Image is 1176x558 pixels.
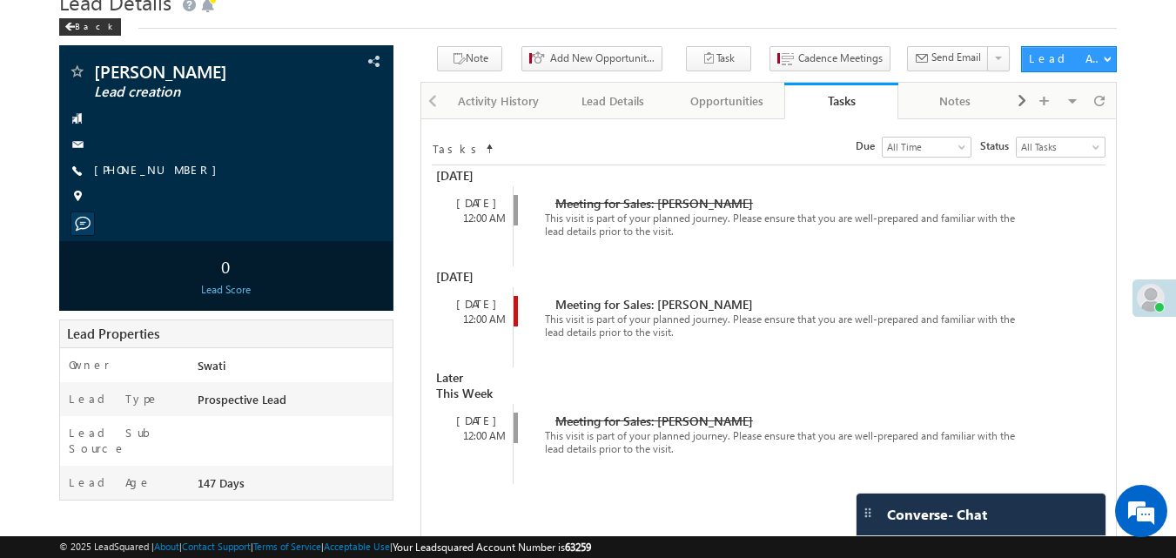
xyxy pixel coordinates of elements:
[912,91,997,111] div: Notes
[556,83,670,119] a: Lead Details
[193,474,393,499] div: 147 Days
[521,46,662,71] button: Add New Opportunity - Org 2
[684,91,769,111] div: Opportunities
[882,137,971,158] a: All Time
[440,413,513,428] div: [DATE]
[91,91,292,114] div: Chat with us now
[784,83,898,119] a: Tasks
[59,17,130,32] a: Back
[432,165,511,186] div: [DATE]
[887,507,987,522] span: Converse - Chat
[555,296,753,313] span: Meeting for Sales: [PERSON_NAME]
[432,137,484,158] td: Tasks
[437,46,502,71] button: Note
[432,367,511,404] div: Later This Week
[182,541,251,552] a: Contact Support
[769,46,890,71] button: Cadence Meetings
[545,429,1017,455] span: This visit is part of your planned journey. Please ensure that you are well-prepared and familiar...
[237,434,316,457] em: Start Chat
[907,46,989,71] button: Send Email
[193,391,393,415] div: Prospective Lead
[94,162,225,179] span: [PHONE_NUMBER]
[286,9,327,50] div: Minimize live chat window
[23,161,318,419] textarea: Type your message and hit 'Enter'
[67,325,159,342] span: Lead Properties
[94,63,300,80] span: [PERSON_NAME]
[456,91,541,111] div: Activity History
[1016,137,1105,158] a: All Tasks
[253,541,321,552] a: Terms of Service
[1021,46,1117,72] button: Lead Actions
[565,541,591,554] span: 63259
[440,312,513,327] div: 12:00 AM
[883,139,966,155] span: All Time
[440,195,513,211] div: [DATE]
[440,211,513,226] div: 12:00 AM
[69,425,181,456] label: Lead Sub Source
[64,282,389,298] div: Lead Score
[440,428,513,444] div: 12:00 AM
[550,50,655,66] span: Add New Opportunity - Org 2
[980,138,1016,154] span: Status
[393,541,591,554] span: Your Leadsquared Account Number is
[861,506,875,520] img: carter-drag
[94,84,300,101] span: Lead creation
[442,83,556,119] a: Activity History
[797,92,885,109] div: Tasks
[545,212,1017,238] span: This visit is part of your planned journey. Please ensure that you are well-prepared and familiar...
[440,296,513,312] div: [DATE]
[1017,139,1100,155] span: All Tasks
[154,541,179,552] a: About
[931,50,981,65] span: Send Email
[798,50,883,66] span: Cadence Meetings
[69,474,151,490] label: Lead Age
[485,138,494,153] span: Sort Timeline
[555,195,753,212] span: Meeting for Sales: [PERSON_NAME]
[898,83,1012,119] a: Notes
[545,313,1017,339] span: This visit is part of your planned journey. Please ensure that you are well-prepared and familiar...
[64,250,389,282] div: 0
[198,358,225,373] span: Swati
[856,138,882,154] span: Due
[59,539,591,555] span: © 2025 LeadSquared | | | | |
[432,266,511,287] div: [DATE]
[670,83,784,119] a: Opportunities
[59,18,121,36] div: Back
[30,91,73,114] img: d_60004797649_company_0_60004797649
[555,413,753,429] span: Meeting for Sales: [PERSON_NAME]
[1029,50,1103,66] div: Lead Actions
[69,357,110,373] label: Owner
[324,541,390,552] a: Acceptable Use
[570,91,655,111] div: Lead Details
[686,46,751,71] button: Task
[69,391,159,407] label: Lead Type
